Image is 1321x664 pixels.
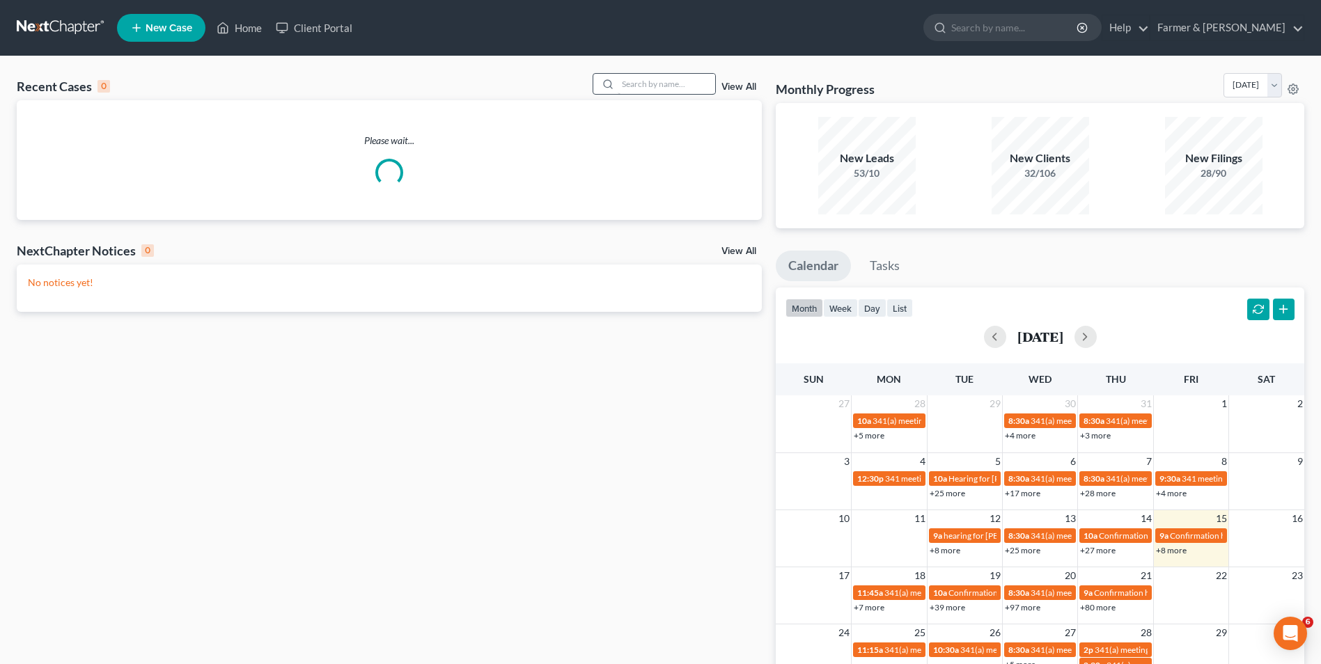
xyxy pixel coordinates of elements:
span: Confirmation hearing for [PERSON_NAME] [948,587,1107,598]
span: 7 [1145,453,1153,470]
span: 18 [913,567,927,584]
a: +80 more [1080,602,1116,612]
span: 341(a) meeting for [PERSON_NAME] [873,416,1007,426]
span: 27 [837,395,851,412]
a: View All [721,82,756,92]
h3: Monthly Progress [776,81,875,97]
span: 29 [1214,624,1228,641]
span: 24 [837,624,851,641]
span: 341(a) meeting for [PERSON_NAME] [1031,416,1165,426]
span: 8:30a [1008,645,1029,655]
span: 9a [1159,530,1168,541]
span: 28 [913,395,927,412]
div: New Clients [992,150,1089,166]
a: +25 more [1005,545,1040,555]
p: Please wait... [17,134,762,148]
a: +27 more [1080,545,1116,555]
a: +25 more [930,488,965,498]
span: Tue [955,373,974,385]
span: 20 [1063,567,1077,584]
span: 8 [1220,453,1228,470]
span: 341(a) meeting for [PERSON_NAME] [1031,645,1165,655]
span: 5 [994,453,1002,470]
a: Client Portal [269,15,359,40]
a: Calendar [776,251,851,281]
span: 10 [837,510,851,527]
span: 10a [933,587,947,598]
span: 27 [1063,624,1077,641]
span: 341(a) meeting for [PERSON_NAME] [960,645,1095,655]
span: 8:30a [1008,473,1029,484]
span: 1 [1220,395,1228,412]
span: Fri [1184,373,1198,385]
div: Open Intercom Messenger [1274,617,1307,650]
div: 32/106 [992,166,1089,180]
span: 19 [988,567,1002,584]
a: +7 more [854,602,884,612]
span: Wed [1029,373,1052,385]
span: 341 meeting for [PERSON_NAME]-[GEOGRAPHIC_DATA] [885,473,1097,484]
button: day [858,299,886,317]
span: 6 [1069,453,1077,470]
span: 14 [1139,510,1153,527]
a: +17 more [1005,488,1040,498]
span: 10a [933,473,947,484]
div: NextChapter Notices [17,242,154,259]
span: Confirmation hearing for [PERSON_NAME] [1094,587,1252,598]
span: 30 [1063,395,1077,412]
span: 10:30a [933,645,959,655]
span: 25 [913,624,927,641]
a: +97 more [1005,602,1040,612]
span: 11 [913,510,927,527]
span: 21 [1139,567,1153,584]
a: +3 more [1080,430,1111,441]
div: Recent Cases [17,78,110,95]
span: 11:15a [857,645,883,655]
span: 341(a) meeting for [PERSON_NAME] [1031,587,1165,598]
span: hearing for [PERSON_NAME] & [PERSON_NAME] [944,530,1125,541]
span: 11:45a [857,587,883,598]
div: 28/90 [1165,166,1263,180]
input: Search by name... [618,74,715,94]
a: +28 more [1080,488,1116,498]
a: Help [1102,15,1149,40]
span: 10a [1084,530,1097,541]
span: 12 [988,510,1002,527]
span: 8:30a [1008,587,1029,598]
span: 2p [1084,645,1093,655]
span: 26 [988,624,1002,641]
span: 341(a) meeting for [PERSON_NAME] [1106,473,1240,484]
span: 2 [1296,395,1304,412]
span: 341(a) meeting for [PERSON_NAME] & [PERSON_NAME] [1095,645,1303,655]
span: New Case [146,23,192,33]
a: Home [210,15,269,40]
span: 8:30a [1008,530,1029,541]
span: 341(a) meeting for [PERSON_NAME] & [PERSON_NAME] [1031,530,1239,541]
div: New Filings [1165,150,1263,166]
a: +4 more [1005,430,1035,441]
button: list [886,299,913,317]
span: 10a [857,416,871,426]
span: 4 [919,453,927,470]
span: 29 [988,395,1002,412]
a: Farmer & [PERSON_NAME] [1150,15,1304,40]
span: 9a [933,530,942,541]
span: 8:30a [1084,416,1104,426]
span: 341 meeting for [PERSON_NAME] [1182,473,1306,484]
div: 53/10 [818,166,916,180]
span: 13 [1063,510,1077,527]
span: 9:30a [1159,473,1180,484]
span: Thu [1106,373,1126,385]
span: Sun [804,373,824,385]
a: +39 more [930,602,965,612]
span: 3 [843,453,851,470]
span: 28 [1139,624,1153,641]
div: 0 [97,80,110,93]
button: week [823,299,858,317]
a: View All [721,246,756,256]
span: 17 [837,567,851,584]
span: 341(a) meeting for [PERSON_NAME] & [PERSON_NAME] [884,645,1093,655]
a: Tasks [857,251,912,281]
span: Sat [1258,373,1275,385]
span: 8:30a [1008,416,1029,426]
